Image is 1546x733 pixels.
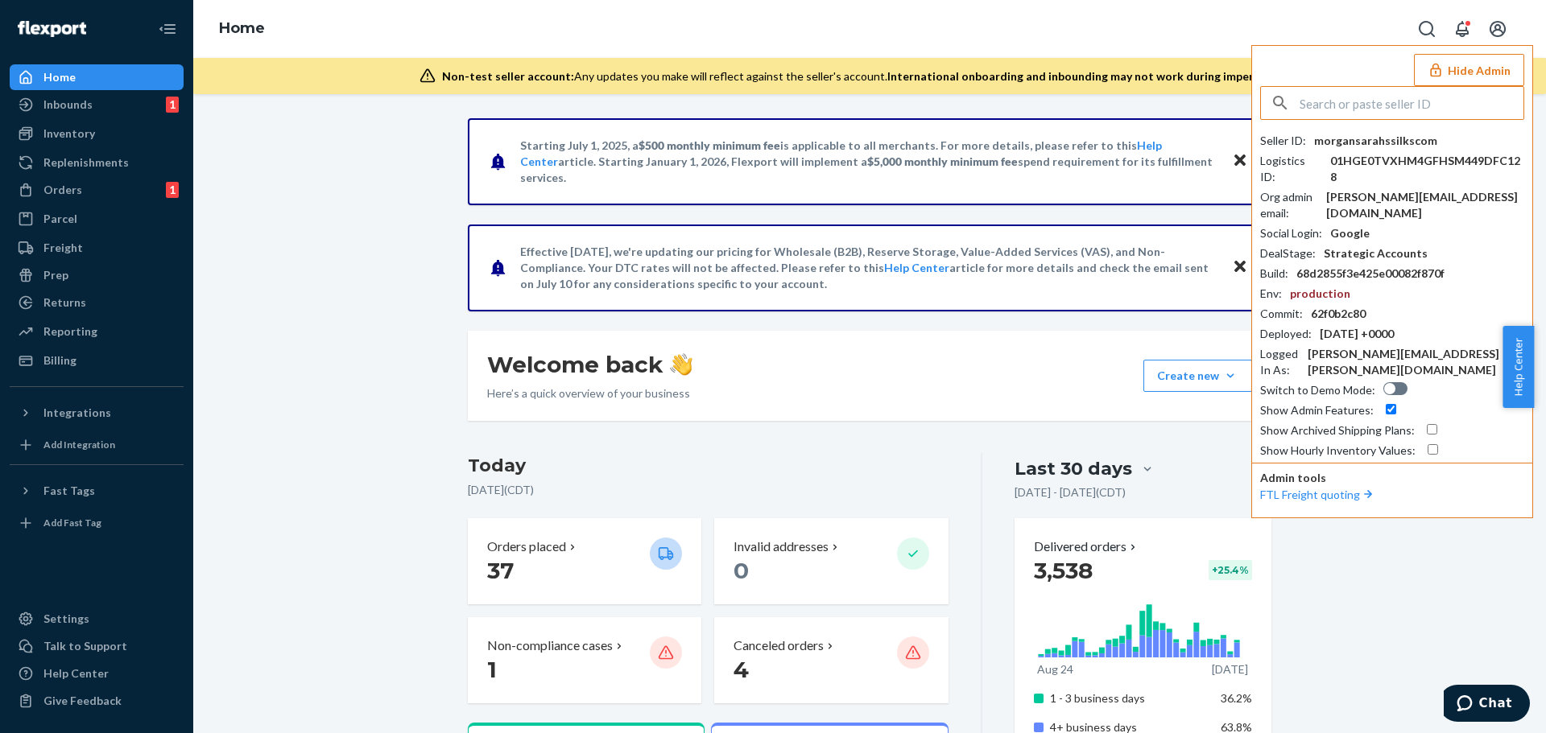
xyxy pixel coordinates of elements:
[1311,306,1366,322] div: 62f0b2c80
[1260,402,1374,418] div: Show Admin Features :
[734,557,749,584] span: 0
[442,68,1304,84] div: Any updates you make will reflect against the seller's account.
[1212,661,1248,677] p: [DATE]
[1230,256,1250,279] button: Close
[43,69,76,85] div: Home
[487,385,692,402] p: Here’s a quick overview of your business
[10,150,184,175] a: Replenishments
[1260,133,1306,149] div: Seller ID :
[520,138,1217,186] p: Starting July 1, 2025, a is applicable to all merchants. For more details, please refer to this a...
[10,64,184,90] a: Home
[10,235,184,261] a: Freight
[1446,13,1478,45] button: Open notifications
[10,400,184,426] button: Integrations
[1260,266,1288,282] div: Build :
[1221,691,1252,705] span: 36.2%
[1444,685,1530,725] iframe: Opens a widget where you can chat to one of our agents
[166,97,179,113] div: 1
[10,206,184,232] a: Parcel
[43,352,76,369] div: Billing
[1260,306,1303,322] div: Commit :
[1260,153,1322,185] div: Logistics ID :
[1260,286,1282,302] div: Env :
[10,121,184,146] a: Inventory
[887,69,1304,83] span: International onboarding and inbounding may not work during impersonation.
[43,267,68,283] div: Prep
[1326,189,1524,221] div: [PERSON_NAME][EMAIL_ADDRESS][DOMAIN_NAME]
[10,177,184,203] a: Orders1
[1482,13,1514,45] button: Open account menu
[10,432,184,458] a: Add Integration
[43,240,83,256] div: Freight
[1260,488,1376,501] a: FTL Freight quoting
[468,518,701,604] button: Orders placed 37
[43,97,93,113] div: Inbounds
[1037,661,1073,677] p: Aug 24
[487,557,514,584] span: 37
[487,656,497,683] span: 1
[1260,470,1524,486] p: Admin tools
[43,405,111,421] div: Integrations
[43,693,122,709] div: Give Feedback
[43,182,82,198] div: Orders
[10,478,184,504] button: Fast Tags
[43,665,109,682] div: Help Center
[734,636,824,655] p: Canceled orders
[43,154,129,171] div: Replenishments
[468,617,701,703] button: Non-compliance cases 1
[43,211,77,227] div: Parcel
[1260,422,1415,439] div: Show Archived Shipping Plans :
[151,13,184,45] button: Close Navigation
[442,69,574,83] span: Non-test seller account:
[1330,225,1370,241] div: Google
[487,636,613,655] p: Non-compliance cases
[670,353,692,376] img: hand-wave emoji
[884,261,949,274] a: Help Center
[166,182,179,198] div: 1
[1260,245,1316,261] div: DealStage :
[1034,557,1093,584] span: 3,538
[734,537,829,556] p: Invalid addresses
[867,154,1018,168] span: $5,000 monthly minimum fee
[206,6,278,52] ol: breadcrumbs
[1290,286,1350,302] div: production
[1300,87,1523,119] input: Search or paste seller ID
[468,482,949,498] p: [DATE] ( CDT )
[43,294,86,311] div: Returns
[1015,456,1132,481] div: Last 30 days
[1260,326,1312,342] div: Deployed :
[1320,326,1394,342] div: [DATE] +0000
[43,126,95,142] div: Inventory
[1230,150,1250,173] button: Close
[10,606,184,632] a: Settings
[10,688,184,714] button: Give Feedback
[1296,266,1445,282] div: 68d2855f3e425e00082f870f
[1330,153,1524,185] div: 01HGE0TVXHM4GFHSM449DFC128
[1411,13,1443,45] button: Open Search Box
[1260,189,1318,221] div: Org admin email :
[1209,560,1252,580] div: + 25.4 %
[1034,537,1139,556] button: Delivered orders
[1260,225,1322,241] div: Social Login :
[10,262,184,288] a: Prep
[18,21,86,37] img: Flexport logo
[43,483,95,499] div: Fast Tags
[10,348,184,373] a: Billing
[10,319,184,344] a: Reporting
[1143,360,1252,392] button: Create new
[1414,54,1524,86] button: Hide Admin
[487,537,566,556] p: Orders placed
[43,438,115,451] div: Add Integration
[1324,245,1428,261] div: Strategic Accounts
[520,244,1217,292] p: Effective [DATE], we're updating our pricing for Wholesale (B2B), Reserve Storage, Value-Added Se...
[43,323,97,340] div: Reporting
[714,617,948,703] button: Canceled orders 4
[219,19,265,37] a: Home
[1503,326,1534,408] button: Help Center
[43,516,101,529] div: Add Fast Tag
[734,656,749,683] span: 4
[10,92,184,117] a: Inbounds1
